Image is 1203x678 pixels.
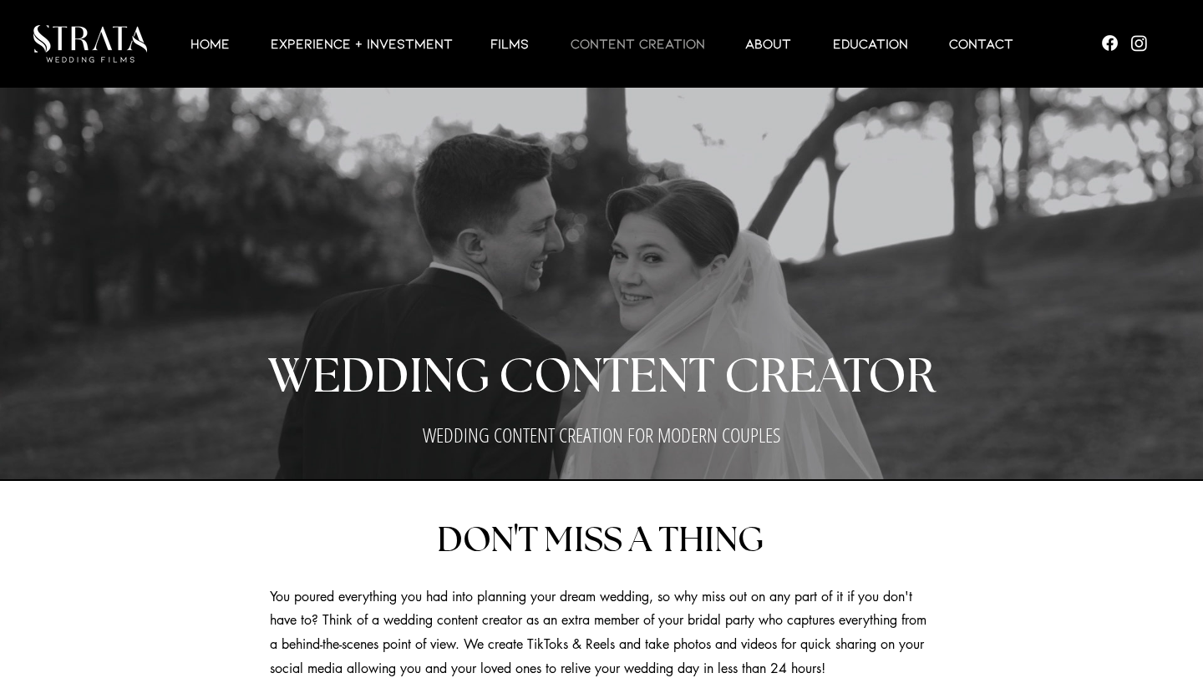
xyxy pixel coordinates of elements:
span: DON [437,523,514,558]
p: EXPERIENCE + INVESTMENT [262,33,461,53]
a: HOME [170,33,250,53]
a: Contact [928,33,1033,53]
span: You poured everything you had into planning your dream wedding, so why miss out on any part of it... [270,588,926,677]
ul: Social Bar [1099,33,1150,53]
p: Contact [941,33,1022,53]
span: ' [514,517,518,560]
a: ABOUT [724,33,812,53]
span: WEDDING CONTENT CREATOR [267,354,936,401]
a: EXPERIENCE + INVESTMENT [250,33,470,53]
p: EDUCATION [825,33,916,53]
a: Films [470,33,550,53]
p: HOME [182,33,238,53]
p: CONTENT CREATION [562,33,713,53]
span: T MISS A THING [518,523,764,558]
a: EDUCATION [812,33,928,53]
a: CONTENT CREATION [550,33,724,53]
span: WEDDING CONTENT CREATION FOR MODERN COUPLES [423,421,780,448]
img: LUX STRATA TEST_edited.png [33,25,147,63]
p: Films [482,33,537,53]
nav: Site [159,33,1044,53]
p: ABOUT [737,33,799,53]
